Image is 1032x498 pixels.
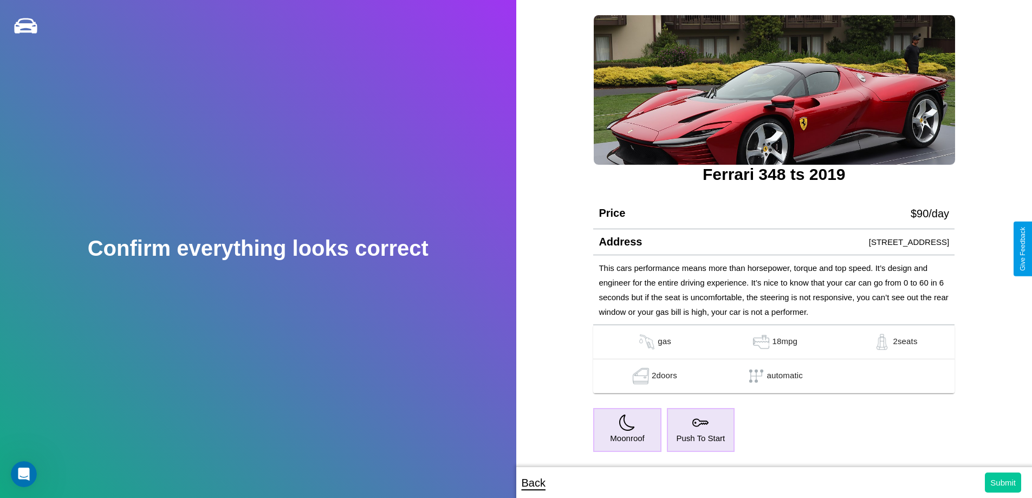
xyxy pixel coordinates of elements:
[593,325,955,393] table: simple table
[871,334,893,350] img: gas
[11,461,37,487] iframe: Intercom live chat
[658,334,671,350] p: gas
[636,334,658,350] img: gas
[767,368,803,384] p: automatic
[599,207,625,219] h4: Price
[869,235,949,249] p: [STREET_ADDRESS]
[599,261,949,319] p: This cars performance means more than horsepower, torque and top speed. It’s design and engineer ...
[599,236,642,248] h4: Address
[652,368,677,384] p: 2 doors
[88,236,429,261] h2: Confirm everything looks correct
[985,473,1021,493] button: Submit
[1019,227,1027,271] div: Give Feedback
[911,204,949,223] p: $ 90 /day
[893,334,917,350] p: 2 seats
[772,334,797,350] p: 18 mpg
[677,431,725,445] p: Push To Start
[750,334,772,350] img: gas
[630,368,652,384] img: gas
[593,165,955,184] h3: Ferrari 348 ts 2019
[522,473,546,493] p: Back
[610,431,644,445] p: Moonroof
